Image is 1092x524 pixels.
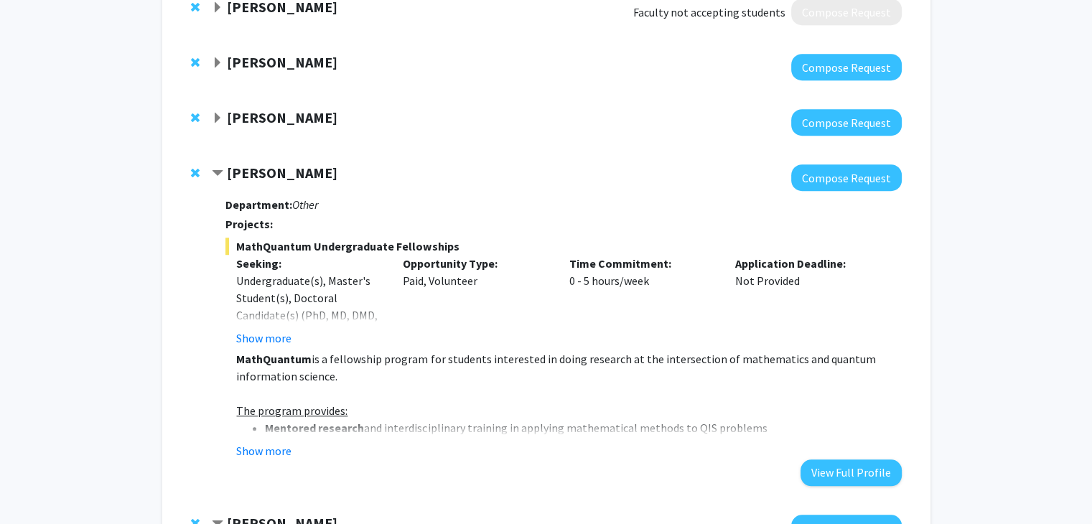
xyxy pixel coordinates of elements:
div: Paid, Volunteer [392,255,559,347]
span: MathQuantum Undergraduate Fellowships [225,238,901,255]
strong: Mentored research [265,421,364,435]
iframe: Chat [11,459,61,513]
i: Other [292,197,318,212]
button: Show more [236,442,291,459]
strong: [PERSON_NAME] [227,53,337,71]
span: Remove Dong Liang from bookmarks [191,57,200,68]
u: The program provides: [236,403,347,418]
span: Expand Steve Sin Bookmark [212,2,223,14]
span: Remove Steve Sin from bookmarks [191,1,200,13]
span: Faculty not accepting students [633,4,785,21]
strong: [PERSON_NAME] [227,108,337,126]
p: Opportunity Type: [403,255,548,272]
div: Undergraduate(s), Master's Student(s), Doctoral Candidate(s) (PhD, MD, DMD, PharmD, etc.), Postdo... [236,272,381,375]
strong: Department: [225,197,292,212]
strong: Projects: [225,217,273,231]
span: Remove Colby Silvert from bookmarks [191,112,200,123]
button: Compose Request to Dong Liang [791,54,902,80]
span: Expand Colby Silvert Bookmark [212,113,223,124]
p: Seeking: [236,255,381,272]
p: Time Commitment: [569,255,714,272]
span: Remove Daniel Serrano from bookmarks [191,167,200,179]
li: and interdisciplinary training in applying mathematical methods to QIS problems [265,419,901,436]
strong: [PERSON_NAME] [227,164,337,182]
strong: MathQuantum [236,352,312,366]
p: is a fellowship program for students interested in doing research at the intersection of mathemat... [236,350,901,385]
span: Contract Daniel Serrano Bookmark [212,168,223,179]
button: Show more [236,329,291,347]
button: View Full Profile [801,459,902,486]
button: Compose Request to Daniel Serrano [791,164,902,191]
div: 0 - 5 hours/week [558,255,724,347]
button: Compose Request to Colby Silvert [791,109,902,136]
p: Application Deadline: [735,255,880,272]
div: Not Provided [724,255,891,347]
span: Expand Dong Liang Bookmark [212,57,223,69]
